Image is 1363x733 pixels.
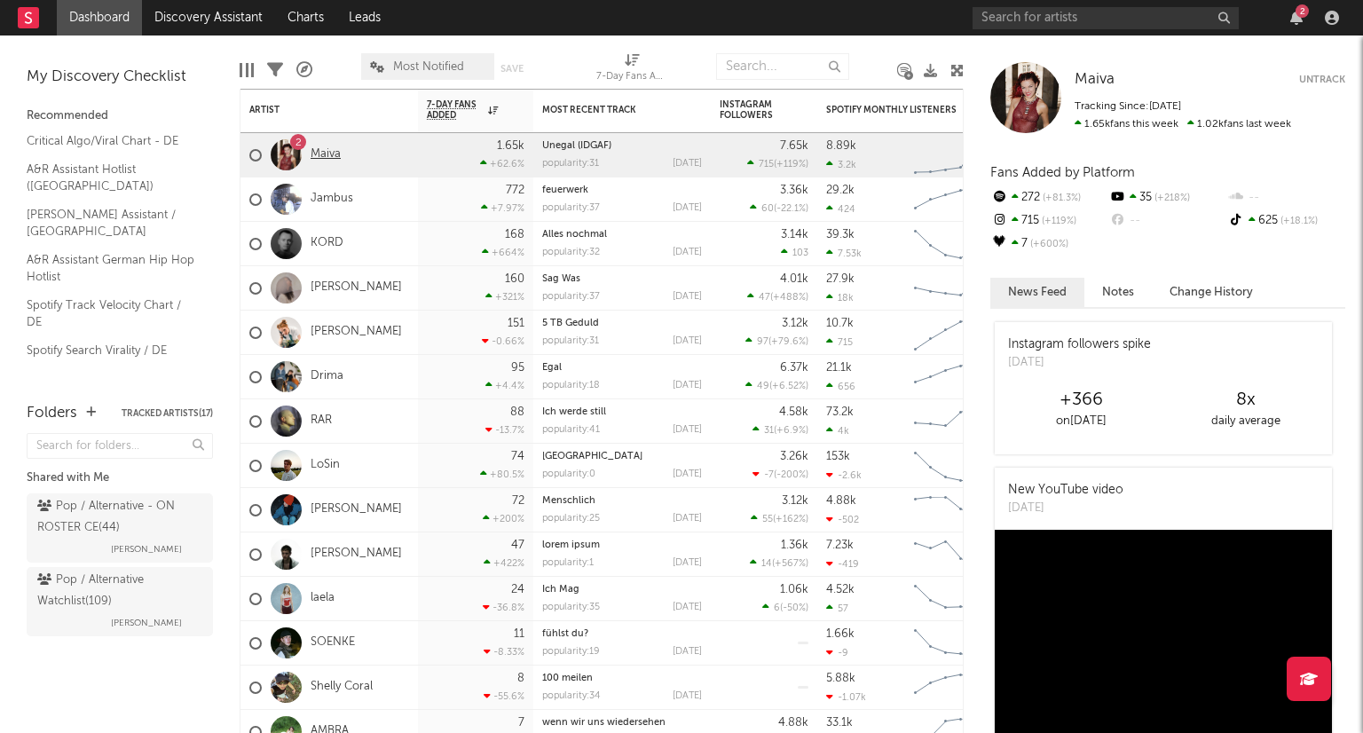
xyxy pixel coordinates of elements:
div: -1.07k [826,691,866,703]
svg: Chart title [906,621,986,666]
a: [PERSON_NAME] [311,547,402,562]
span: 55 [762,515,773,524]
div: Pop / Alternative - ON ROSTER CE ( 44 ) [37,496,198,539]
span: 6 [774,603,780,613]
input: Search for folders... [27,433,213,459]
div: popularity: 32 [542,248,600,257]
div: feuerwerk [542,185,702,195]
div: 1.06k [780,584,808,595]
span: 103 [792,248,808,258]
div: 8 x [1163,390,1328,411]
a: Maiva [1075,71,1115,89]
button: Save [500,64,524,74]
span: -200 % [776,470,806,480]
a: Shelly Coral [311,680,373,695]
div: -36.8 % [483,602,524,613]
div: 8.89k [826,140,856,152]
div: Shared with Me [27,468,213,489]
div: 424 [826,203,855,215]
svg: Chart title [906,488,986,532]
span: 47 [759,293,770,303]
span: +81.3 % [1040,193,1081,203]
span: 7-Day Fans Added [427,99,484,121]
div: 4.52k [826,584,855,595]
div: 7.23k [826,540,854,551]
div: 5 TB Geduld [542,319,702,328]
a: [PERSON_NAME] [311,325,402,340]
div: 7 [518,717,524,729]
a: Ich Mag [542,585,579,595]
div: 72 [512,495,524,507]
span: +162 % [776,515,806,524]
div: [DATE] [673,381,702,390]
div: Artist [249,105,382,115]
div: 7-Day Fans Added (7-Day Fans Added) [596,67,667,88]
svg: Chart title [906,577,986,621]
div: 772 [506,185,524,196]
div: Pop / Alternative Watchlist ( 109 ) [37,570,198,612]
div: 47 [511,540,524,551]
a: Maiva [311,147,341,162]
div: 21.1k [826,362,852,374]
a: Pop / Alternative - ON ROSTER CE(44)[PERSON_NAME] [27,493,213,563]
div: [DATE] [673,159,702,169]
div: -419 [826,558,859,570]
div: 10.7k [826,318,854,329]
svg: Chart title [906,444,986,488]
div: on [DATE] [999,411,1163,432]
button: 2 [1290,11,1303,25]
a: 5 TB Geduld [542,319,599,328]
div: 33.1k [826,717,853,729]
div: 3.2k [826,159,856,170]
div: ( ) [750,202,808,214]
div: popularity: 18 [542,381,600,390]
div: 715 [826,336,853,348]
div: ( ) [745,380,808,391]
div: +80.5 % [480,469,524,480]
div: Filters [267,44,283,96]
div: 100 meilen [542,674,702,683]
a: Jambus [311,192,353,207]
div: Unegal (IDGAF) [542,141,702,151]
div: +200 % [483,513,524,524]
div: 2 [1296,4,1309,18]
div: 168 [505,229,524,240]
div: A&R Pipeline [296,44,312,96]
span: +218 % [1152,193,1190,203]
span: +119 % [776,160,806,169]
div: -13.7 % [485,424,524,436]
a: Pop / Alternative Watchlist(109)[PERSON_NAME] [27,567,213,636]
div: 1.66k [826,628,855,640]
span: +600 % [1028,240,1068,249]
span: 31 [764,426,774,436]
input: Search... [716,53,849,80]
div: Edit Columns [240,44,254,96]
a: SOENKE [311,635,355,650]
div: ( ) [750,557,808,569]
div: popularity: 25 [542,514,600,524]
div: popularity: 0 [542,469,595,479]
div: 151 [508,318,524,329]
div: 715 [990,209,1108,233]
a: fühlst du? [542,629,588,639]
div: [DATE] [673,203,702,213]
button: Change History [1152,278,1271,307]
div: +7.97 % [481,202,524,214]
div: 272 [990,186,1108,209]
svg: Chart title [906,222,986,266]
span: +18.1 % [1278,217,1318,226]
a: RAR [311,414,332,429]
div: +62.6 % [480,158,524,169]
div: Egal [542,363,702,373]
div: daily average [1163,411,1328,432]
a: [PERSON_NAME] [311,502,402,517]
a: Spotify Search Virality / DE [27,341,195,360]
div: 160 [505,273,524,285]
a: [PERSON_NAME] [311,280,402,296]
a: Egal [542,363,562,373]
span: +567 % [775,559,806,569]
div: 3.36k [780,185,808,196]
div: [DATE] [673,647,702,657]
a: wenn wir uns wiedersehen [542,718,666,728]
a: Sag Was [542,274,580,284]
